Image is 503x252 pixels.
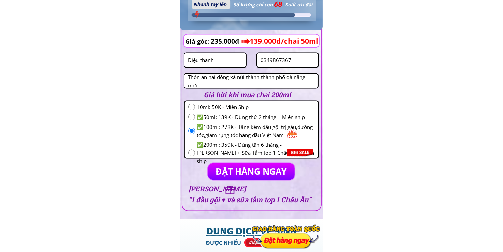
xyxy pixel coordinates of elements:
[246,239,297,247] h3: dược sĩ khuyên dùng
[197,103,315,111] span: 10ml: 50K - Miễn Ship
[259,53,317,67] input: Số điện thoại:
[188,225,315,241] h1: DUNG DỊCH VỆ SINH
[211,35,247,48] h3: 235.000đ
[189,183,313,205] h3: [PERSON_NAME] "1 dầu gội + và sữa tắm top 1 Châu Âu"
[197,113,315,121] span: ✅50ml: 139K - Dùng thử 2 tháng + Miễn ship
[250,35,337,47] h3: 139.000đ/chai 50ml
[186,53,244,67] input: Họ và Tên:
[204,90,311,100] h2: Giá hời khi mua chai 200ml
[185,239,262,249] h2: ĐƯỢC NHIỀU
[197,123,315,139] span: ✅100ml: 278K - Tặng kèm dầu gội trị gàu,dưỡng tóc,giảm rụng tóc hàng đầu Việt Nam
[197,141,315,165] span: ✅200ml: 359K - Dùng tận 6 tháng - [PERSON_NAME] + Sữa Tắm top 1 Châu Âu + Miễn ship
[185,36,211,46] h3: Giá gốc:
[193,1,226,8] span: Nhanh tay lên
[204,163,299,181] p: ĐẶT HÀNG NGAY
[233,1,312,8] span: Số lượng chỉ còn Suất ưu đãi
